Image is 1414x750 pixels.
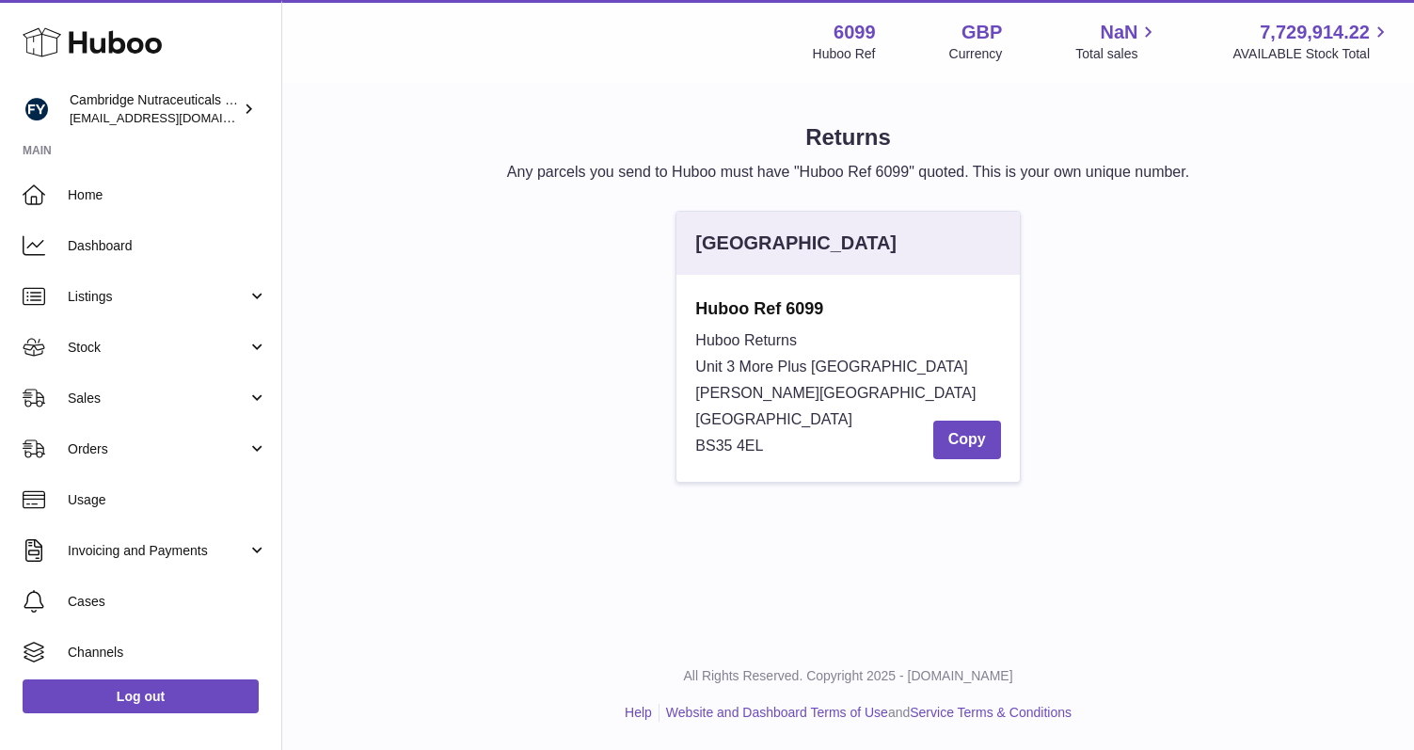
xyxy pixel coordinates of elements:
li: and [659,704,1072,722]
a: Log out [23,679,259,713]
span: Dashboard [68,237,267,255]
span: [EMAIL_ADDRESS][DOMAIN_NAME] [70,110,277,125]
span: Stock [68,339,247,357]
button: Copy [933,421,1001,459]
div: Currency [949,45,1003,63]
span: AVAILABLE Stock Total [1232,45,1391,63]
span: Huboo Returns [695,332,797,348]
div: Huboo Ref [813,45,876,63]
img: huboo@camnutra.com [23,95,51,123]
span: Orders [68,440,247,458]
span: [PERSON_NAME][GEOGRAPHIC_DATA] [695,385,976,401]
span: Sales [68,390,247,407]
strong: GBP [961,20,1002,45]
span: NaN [1100,20,1137,45]
span: [GEOGRAPHIC_DATA] [695,411,852,427]
span: Total sales [1075,45,1159,63]
span: Home [68,186,267,204]
h1: Returns [312,122,1384,152]
div: [GEOGRAPHIC_DATA] [695,231,897,256]
p: All Rights Reserved. Copyright 2025 - [DOMAIN_NAME] [297,667,1399,685]
strong: Huboo Ref 6099 [695,297,1000,320]
span: Cases [68,593,267,611]
a: 7,729,914.22 AVAILABLE Stock Total [1232,20,1391,63]
span: Listings [68,288,247,306]
a: NaN Total sales [1075,20,1159,63]
span: Channels [68,644,267,662]
span: Invoicing and Payments [68,542,247,560]
div: Cambridge Nutraceuticals Ltd [70,91,239,127]
p: Any parcels you send to Huboo must have "Huboo Ref 6099" quoted. This is your own unique number. [312,162,1384,183]
a: Help [625,705,652,720]
span: BS35 4EL [695,438,763,454]
strong: 6099 [834,20,876,45]
span: Unit 3 More Plus [GEOGRAPHIC_DATA] [695,359,967,375]
span: 7,729,914.22 [1260,20,1370,45]
a: Website and Dashboard Terms of Use [666,705,888,720]
a: Service Terms & Conditions [910,705,1072,720]
span: Usage [68,491,267,509]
